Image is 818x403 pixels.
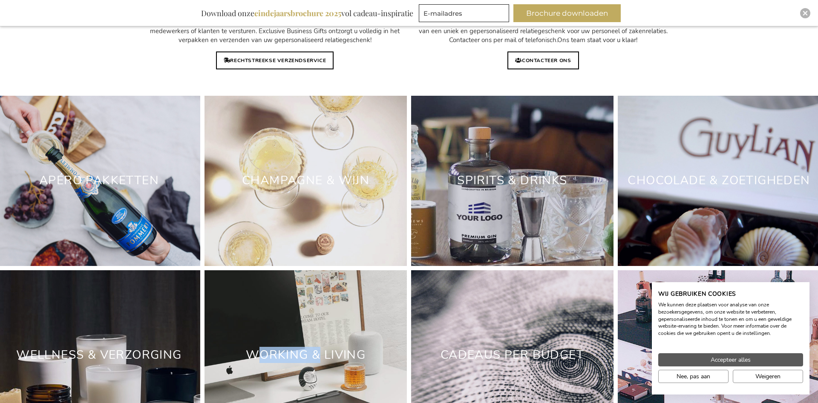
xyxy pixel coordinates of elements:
[16,347,181,363] a: Wellness & Verzorging
[658,290,803,298] h2: Wij gebruiken cookies
[242,172,369,189] a: Champagne & Wijn
[441,347,584,363] a: Cadeaus Per Budget
[457,172,567,189] a: Spirits & Drinks
[513,4,621,22] button: Brochure downloaden
[658,370,729,383] button: Pas cookie voorkeuren aan
[39,172,159,189] a: Apéro Pakketten
[628,172,810,189] a: Chocolade & Zoetigheden
[658,353,803,366] button: Accepteer alle cookies
[246,347,366,363] a: Working & Living
[216,51,334,69] a: RECHTSTREEKSE VERZENDSERVICE
[803,11,808,16] img: Close
[507,51,579,69] a: CONTACTEER ONS
[733,370,803,383] button: Alle cookies weigeren
[415,18,671,45] span: Een gestroomlijnd team professionals ontzorgt u in het zoeken, ontwerpen en produceren van een un...
[254,8,341,18] b: eindejaarsbrochure 2025
[147,18,403,45] span: Maak optioneel gebruik van onze verzendservice om de geschenken rechtstreeks naar uw medewerkers ...
[557,36,637,44] span: Ons team staat voor u klaar!
[755,372,781,381] span: Weigeren
[419,4,509,22] input: E-mailadres
[658,301,803,337] p: We kunnen deze plaatsen voor analyse van onze bezoekersgegevens, om onze website te verbeteren, g...
[197,4,417,22] div: Download onze vol cadeau-inspiratie
[711,355,751,364] span: Accepteer alles
[800,8,810,18] div: Close
[419,4,512,25] form: marketing offers and promotions
[677,372,710,381] span: Nee, pas aan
